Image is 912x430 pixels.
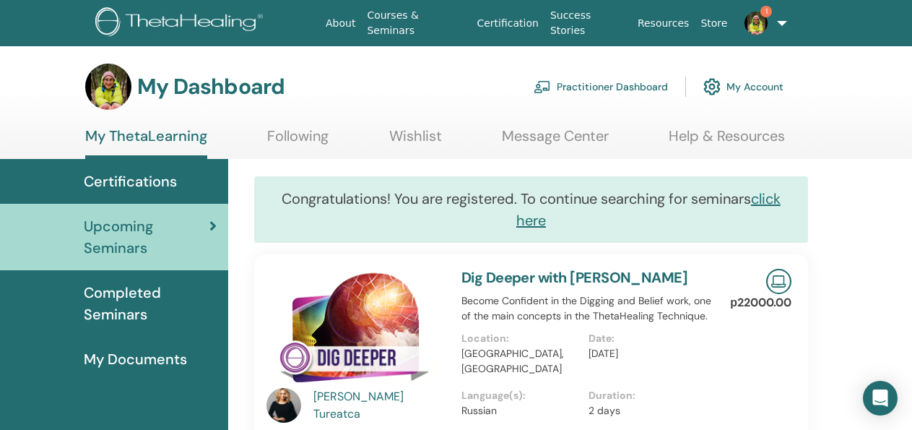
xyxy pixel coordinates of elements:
a: About [320,10,361,37]
p: р22000.00 [730,294,791,311]
a: Practitioner Dashboard [534,71,668,103]
a: Certification [471,10,544,37]
a: Courses & Seminars [361,2,471,44]
a: Dig Deeper with [PERSON_NAME] [461,268,688,287]
span: My Documents [84,348,187,370]
a: Wishlist [389,127,442,155]
span: 1 [760,6,772,17]
img: Dig Deeper [266,269,444,392]
a: Help & Resources [669,127,785,155]
img: default.jpg [744,12,768,35]
img: default.jpg [85,64,131,110]
img: chalkboard-teacher.svg [534,80,551,93]
span: Certifications [84,171,177,192]
p: [GEOGRAPHIC_DATA], [GEOGRAPHIC_DATA] [461,346,581,377]
p: 2 days [589,403,708,418]
a: Message Center [502,127,609,155]
p: Duration : [589,388,708,403]
h3: My Dashboard [137,74,285,100]
img: default.jpg [266,388,301,423]
p: Language(s) : [461,388,581,403]
a: [PERSON_NAME] Tureatca [313,388,447,423]
a: Store [695,10,733,37]
span: Upcoming Seminars [84,215,209,259]
p: Date : [589,331,708,346]
div: Congratulations! You are registered. To continue searching for seminars [254,176,808,243]
span: Completed Seminars [84,282,217,325]
a: My ThetaLearning [85,127,207,159]
p: Become Confident in the Digging and Belief work, one of the main concepts in the ThetaHealing Tec... [461,293,716,324]
p: Russian [461,403,581,418]
p: [DATE] [589,346,708,361]
img: logo.png [95,7,268,40]
div: Open Intercom Messenger [863,381,898,416]
img: Live Online Seminar [766,269,791,294]
p: Location : [461,331,581,346]
img: cog.svg [703,74,721,99]
a: Following [267,127,329,155]
a: Resources [632,10,695,37]
a: My Account [703,71,783,103]
a: Success Stories [544,2,632,44]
